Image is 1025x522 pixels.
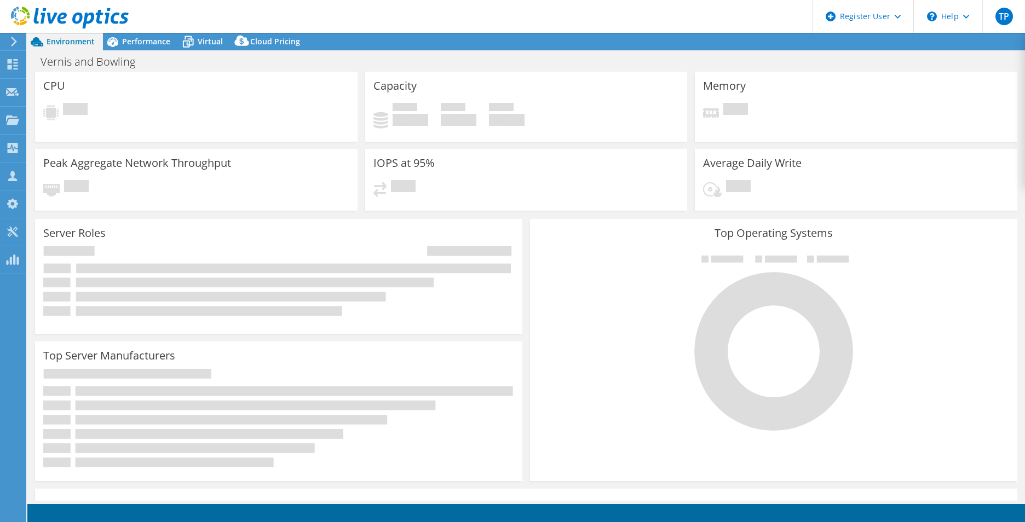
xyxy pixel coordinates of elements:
[122,36,170,47] span: Performance
[538,227,1009,239] h3: Top Operating Systems
[47,36,95,47] span: Environment
[63,103,88,118] span: Pending
[489,103,514,114] span: Total
[927,11,937,21] svg: \n
[723,103,748,118] span: Pending
[36,56,152,68] h1: Vernis and Bowling
[489,114,525,126] h4: 0 GiB
[391,180,416,195] span: Pending
[703,80,746,92] h3: Memory
[373,80,417,92] h3: Capacity
[441,114,476,126] h4: 0 GiB
[441,103,465,114] span: Free
[64,180,89,195] span: Pending
[43,157,231,169] h3: Peak Aggregate Network Throughput
[198,36,223,47] span: Virtual
[726,180,751,195] span: Pending
[43,350,175,362] h3: Top Server Manufacturers
[43,80,65,92] h3: CPU
[373,157,435,169] h3: IOPS at 95%
[703,157,802,169] h3: Average Daily Write
[250,36,300,47] span: Cloud Pricing
[995,8,1013,25] span: TP
[43,227,106,239] h3: Server Roles
[393,114,428,126] h4: 0 GiB
[393,103,417,114] span: Used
